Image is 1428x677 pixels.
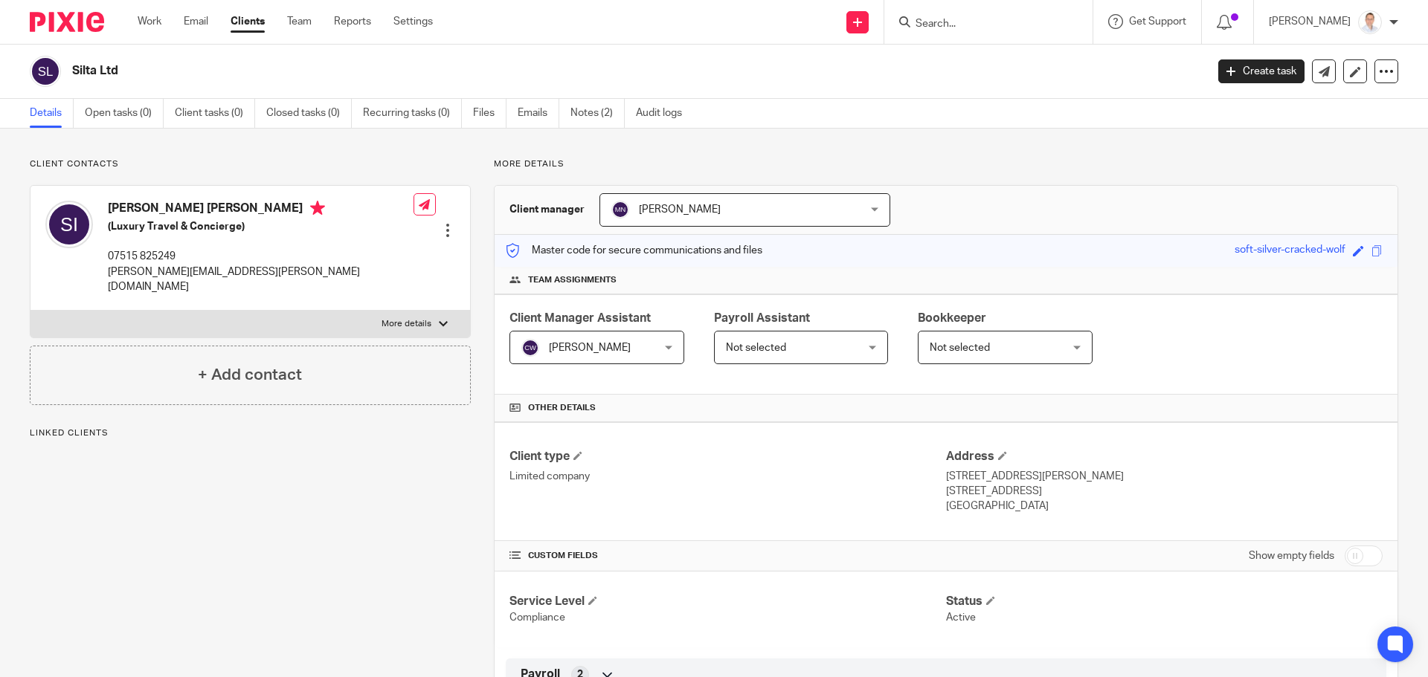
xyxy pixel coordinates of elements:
[108,201,414,219] h4: [PERSON_NAME] [PERSON_NAME]
[334,14,371,29] a: Reports
[393,14,433,29] a: Settings
[509,312,651,324] span: Client Manager Assistant
[570,99,625,128] a: Notes (2)
[518,99,559,128] a: Emails
[714,312,810,324] span: Payroll Assistant
[175,99,255,128] a: Client tasks (0)
[549,343,631,353] span: [PERSON_NAME]
[528,274,617,286] span: Team assignments
[636,99,693,128] a: Audit logs
[930,343,990,353] span: Not selected
[1358,10,1382,34] img: accounting-firm-kent-will-wood-e1602855177279.jpg
[946,469,1383,484] p: [STREET_ADDRESS][PERSON_NAME]
[72,63,971,79] h2: Silta Ltd
[509,550,946,562] h4: CUSTOM FIELDS
[1235,242,1345,259] div: soft-silver-cracked-wolf
[382,318,431,330] p: More details
[30,12,104,32] img: Pixie
[45,201,93,248] img: svg%3E
[1129,16,1186,27] span: Get Support
[509,612,565,623] span: Compliance
[914,18,1048,31] input: Search
[184,14,208,29] a: Email
[509,469,946,484] p: Limited company
[946,594,1383,609] h4: Status
[30,427,471,439] p: Linked clients
[528,402,596,414] span: Other details
[287,14,312,29] a: Team
[639,204,721,215] span: [PERSON_NAME]
[363,99,462,128] a: Recurring tasks (0)
[30,158,471,170] p: Client contacts
[231,14,265,29] a: Clients
[30,56,61,87] img: svg%3E
[726,343,786,353] span: Not selected
[494,158,1398,170] p: More details
[310,201,325,216] i: Primary
[506,243,762,258] p: Master code for secure communications and files
[1249,548,1334,563] label: Show empty fields
[509,594,946,609] h4: Service Level
[198,363,302,386] h4: + Add contact
[946,449,1383,464] h4: Address
[1218,59,1305,83] a: Create task
[509,449,946,464] h4: Client type
[138,14,161,29] a: Work
[611,201,629,218] img: svg%3E
[1269,14,1351,29] p: [PERSON_NAME]
[946,484,1383,499] p: [STREET_ADDRESS]
[473,99,506,128] a: Files
[108,249,414,264] p: 07515 825249
[266,99,352,128] a: Closed tasks (0)
[108,265,414,295] p: [PERSON_NAME][EMAIL_ADDRESS][PERSON_NAME][DOMAIN_NAME]
[946,499,1383,514] p: [GEOGRAPHIC_DATA]
[108,219,414,234] h5: (Luxury Travel & Concierge)
[918,312,986,324] span: Bookkeeper
[521,339,539,357] img: svg%3E
[946,612,976,623] span: Active
[85,99,164,128] a: Open tasks (0)
[509,202,585,217] h3: Client manager
[30,99,74,128] a: Details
